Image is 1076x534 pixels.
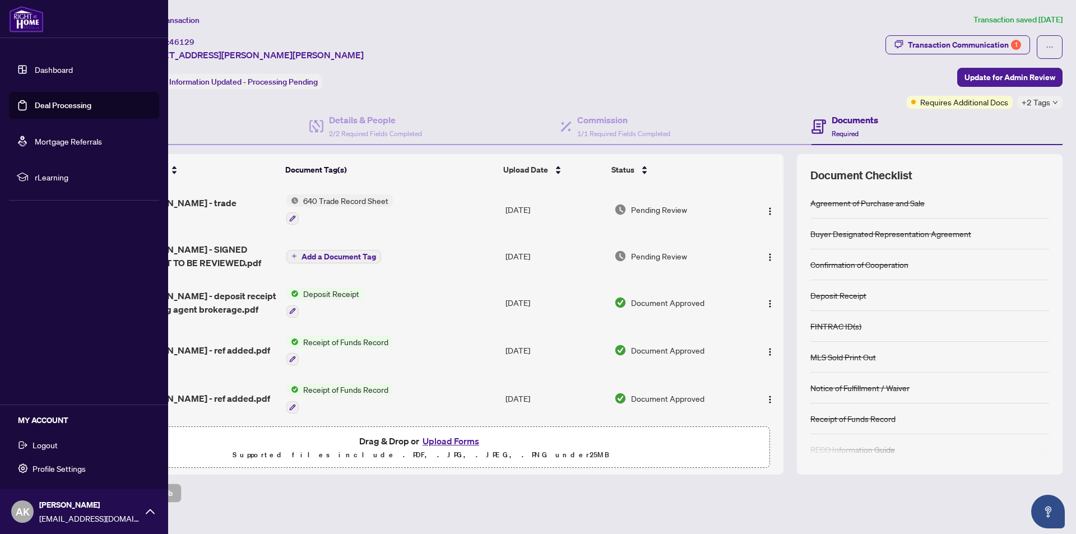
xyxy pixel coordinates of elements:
span: 4750 [PERSON_NAME] - trade sheet.pdf [110,196,277,223]
img: Logo [766,395,774,404]
button: Status IconReceipt of Funds Record [286,336,393,366]
div: 1 [1011,40,1021,50]
span: Document Checklist [810,168,912,183]
img: Document Status [614,296,627,309]
div: Notice of Fulfillment / Waiver [810,382,910,394]
h4: Details & People [329,113,422,127]
div: Transaction Communication [908,36,1021,54]
span: down [1052,100,1058,105]
span: [STREET_ADDRESS][PERSON_NAME][PERSON_NAME] [139,48,364,62]
span: 4750 [PERSON_NAME] - deposit receipt from the listing agent brokerage.pdf [110,289,277,316]
div: Agreement of Purchase and Sale [810,197,925,209]
button: Logo [761,341,779,359]
button: Open asap [1031,495,1065,528]
img: Document Status [614,344,627,356]
button: Logout [9,435,159,454]
div: Deposit Receipt [810,289,866,301]
th: Status [607,154,742,185]
span: Profile Settings [33,459,86,477]
span: +2 Tags [1022,96,1050,109]
span: Add a Document Tag [302,253,376,261]
span: Information Updated - Processing Pending [169,77,318,87]
span: 4750 [PERSON_NAME] - SIGNED TRADE SHEET TO BE REVIEWED.pdf [110,243,277,270]
td: [DATE] [501,234,610,278]
button: Status Icon640 Trade Record Sheet [286,194,393,225]
span: [EMAIL_ADDRESS][DOMAIN_NAME] [39,512,140,524]
span: AK [16,504,30,519]
span: Upload Date [503,164,548,176]
button: Logo [761,389,779,407]
button: Upload Forms [419,434,483,448]
span: Logout [33,436,58,454]
img: Document Status [614,392,627,405]
img: Document Status [614,250,627,262]
span: Update for Admin Review [964,68,1055,86]
td: [DATE] [501,185,610,234]
article: Transaction saved [DATE] [973,13,1063,26]
span: Document Approved [631,392,704,405]
img: Logo [766,207,774,216]
th: (17) File Name [106,154,281,185]
span: Document Approved [631,296,704,309]
a: Mortgage Referrals [35,136,102,146]
a: Deal Processing [35,100,91,110]
button: Add a Document Tag [286,249,381,263]
div: Buyer Designated Representation Agreement [810,227,971,240]
span: Requires Additional Docs [920,96,1008,108]
span: 2/2 Required Fields Completed [329,129,422,138]
img: logo [9,6,44,32]
span: 4750 [PERSON_NAME] - ref added.pdf [110,392,270,405]
button: Logo [761,247,779,265]
span: Pending Review [631,203,687,216]
span: Deposit Receipt [299,287,364,300]
button: Logo [761,201,779,219]
div: FINTRAC ID(s) [810,320,861,332]
button: Transaction Communication1 [885,35,1030,54]
span: 640 Trade Record Sheet [299,194,393,207]
span: Pending Review [631,250,687,262]
div: Receipt of Funds Record [810,412,896,425]
img: Document Status [614,203,627,216]
button: Profile Settings [9,459,159,478]
span: Drag & Drop or [359,434,483,448]
span: Drag & Drop orUpload FormsSupported files include .PDF, .JPG, .JPEG, .PNG under25MB [72,427,769,468]
button: Logo [761,294,779,312]
img: Status Icon [286,194,299,207]
span: plus [291,253,297,259]
button: Status IconDeposit Receipt [286,287,364,318]
th: Document Tag(s) [281,154,499,185]
p: Supported files include .PDF, .JPG, .JPEG, .PNG under 25 MB [79,448,763,462]
h5: MY ACCOUNT [18,414,159,426]
span: Receipt of Funds Record [299,336,393,348]
img: Logo [766,253,774,262]
th: Upload Date [499,154,607,185]
td: [DATE] [501,374,610,422]
button: Update for Admin Review [957,68,1063,87]
td: [DATE] [501,327,610,375]
span: 4750 [PERSON_NAME] - ref added.pdf [110,343,270,357]
img: Status Icon [286,287,299,300]
img: Logo [766,347,774,356]
img: Status Icon [286,336,299,348]
span: View Transaction [140,15,200,25]
td: [DATE] [501,278,610,327]
h4: Commission [577,113,670,127]
span: 46129 [169,37,194,47]
span: 1/1 Required Fields Completed [577,129,670,138]
a: Dashboard [35,64,73,75]
button: Add a Document Tag [286,250,381,263]
div: Status: [139,74,322,89]
span: rLearning [35,171,151,183]
div: Confirmation of Cooperation [810,258,908,271]
button: Status IconReceipt of Funds Record [286,383,393,414]
div: MLS Sold Print Out [810,351,876,363]
img: Logo [766,299,774,308]
h4: Documents [832,113,878,127]
img: Status Icon [286,383,299,396]
span: ellipsis [1046,43,1054,51]
span: [PERSON_NAME] [39,499,140,511]
span: Status [611,164,634,176]
span: Required [832,129,859,138]
span: Receipt of Funds Record [299,383,393,396]
span: Document Approved [631,344,704,356]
